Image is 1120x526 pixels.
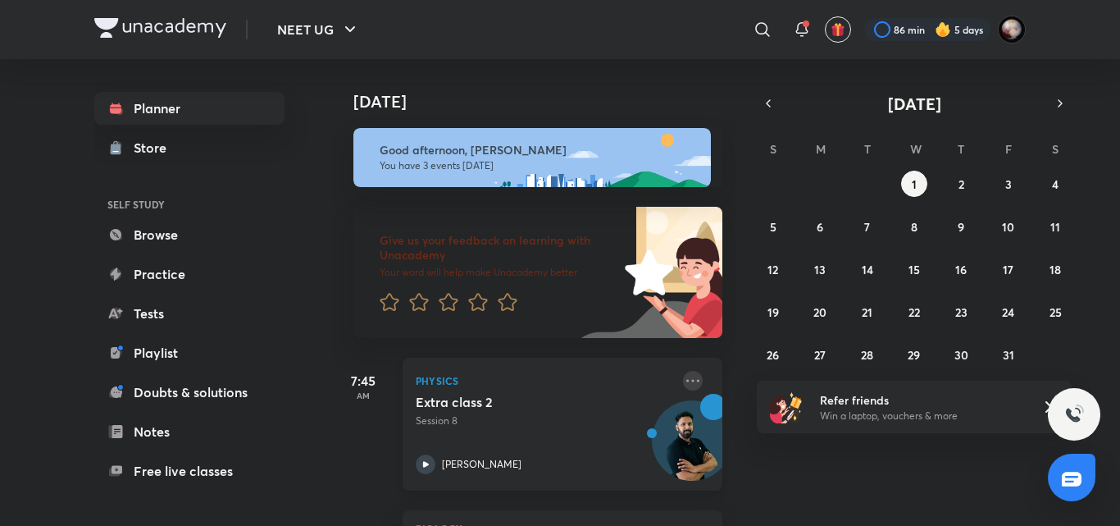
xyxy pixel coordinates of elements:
[1005,176,1012,192] abbr: October 3, 2025
[1049,304,1062,320] abbr: October 25, 2025
[820,409,1022,423] p: Win a laptop, vouchers & more
[862,262,873,277] abbr: October 14, 2025
[1049,262,1061,277] abbr: October 18, 2025
[353,128,711,187] img: afternoon
[380,159,696,172] p: You have 3 events [DATE]
[767,262,778,277] abbr: October 12, 2025
[948,256,974,282] button: October 16, 2025
[94,131,285,164] a: Store
[1003,347,1014,363] abbr: October 31, 2025
[901,299,927,325] button: October 22, 2025
[1064,405,1084,424] img: ttu
[416,414,673,428] p: Session 8
[995,256,1022,282] button: October 17, 2025
[416,371,673,391] p: Physics
[760,256,786,282] button: October 12, 2025
[770,391,803,423] img: referral
[1002,219,1014,235] abbr: October 10, 2025
[910,141,922,157] abbr: Wednesday
[653,409,731,488] img: Avatar
[908,262,920,277] abbr: October 15, 2025
[94,455,285,487] a: Free live classes
[948,213,974,240] button: October 9, 2025
[807,213,833,240] button: October 6, 2025
[569,207,722,338] img: feedback_image
[760,299,786,325] button: October 19, 2025
[807,341,833,368] button: October 27, 2025
[814,262,826,277] abbr: October 13, 2025
[1042,256,1068,282] button: October 18, 2025
[416,394,620,410] h5: Extra class 2
[1052,141,1059,157] abbr: Saturday
[901,213,927,240] button: October 8, 2025
[901,171,927,197] button: October 1, 2025
[767,304,779,320] abbr: October 19, 2025
[854,256,881,282] button: October 14, 2025
[1050,219,1060,235] abbr: October 11, 2025
[780,92,1049,115] button: [DATE]
[1042,213,1068,240] button: October 11, 2025
[267,13,370,46] button: NEET UG
[767,347,779,363] abbr: October 26, 2025
[948,299,974,325] button: October 23, 2025
[1002,304,1014,320] abbr: October 24, 2025
[1042,299,1068,325] button: October 25, 2025
[134,138,176,158] div: Store
[901,256,927,282] button: October 15, 2025
[908,347,920,363] abbr: October 29, 2025
[831,22,845,37] img: avatar
[908,304,920,320] abbr: October 22, 2025
[935,21,951,38] img: streak
[820,391,1022,409] h6: Refer friends
[958,219,964,235] abbr: October 9, 2025
[861,347,873,363] abbr: October 28, 2025
[94,18,226,38] img: Company Logo
[94,258,285,290] a: Practice
[888,93,941,115] span: [DATE]
[955,262,967,277] abbr: October 16, 2025
[807,256,833,282] button: October 13, 2025
[353,92,739,112] h4: [DATE]
[995,213,1022,240] button: October 10, 2025
[854,299,881,325] button: October 21, 2025
[911,219,917,235] abbr: October 8, 2025
[94,376,285,409] a: Doubts & solutions
[1005,141,1012,157] abbr: Friday
[948,171,974,197] button: October 2, 2025
[948,341,974,368] button: October 30, 2025
[760,341,786,368] button: October 26, 2025
[817,219,823,235] abbr: October 6, 2025
[770,141,776,157] abbr: Sunday
[825,16,851,43] button: avatar
[864,219,870,235] abbr: October 7, 2025
[864,141,871,157] abbr: Tuesday
[94,415,285,448] a: Notes
[442,457,521,472] p: [PERSON_NAME]
[94,18,226,42] a: Company Logo
[995,299,1022,325] button: October 24, 2025
[1003,262,1013,277] abbr: October 17, 2025
[958,176,964,192] abbr: October 2, 2025
[814,347,826,363] abbr: October 27, 2025
[854,341,881,368] button: October 28, 2025
[995,171,1022,197] button: October 3, 2025
[94,336,285,369] a: Playlist
[94,92,285,125] a: Planner
[958,141,964,157] abbr: Thursday
[380,266,619,279] p: Your word will help make Unacademy better
[380,143,696,158] h6: Good afternoon, [PERSON_NAME]
[1052,176,1059,192] abbr: October 4, 2025
[330,391,396,400] p: AM
[807,299,833,325] button: October 20, 2025
[912,176,917,192] abbr: October 1, 2025
[813,304,826,320] abbr: October 20, 2025
[1042,171,1068,197] button: October 4, 2025
[995,341,1022,368] button: October 31, 2025
[862,304,872,320] abbr: October 21, 2025
[94,297,285,330] a: Tests
[760,213,786,240] button: October 5, 2025
[94,218,285,251] a: Browse
[955,304,967,320] abbr: October 23, 2025
[330,371,396,391] h5: 7:45
[94,190,285,218] h6: SELF STUDY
